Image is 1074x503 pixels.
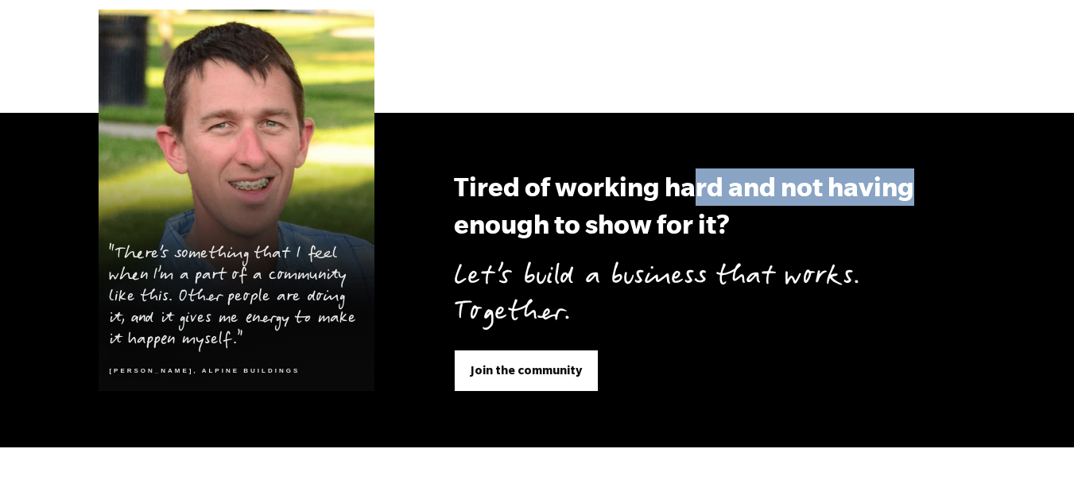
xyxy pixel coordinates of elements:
iframe: Chat Widget [995,427,1074,503]
p: Let’s build a business that works. Together. [454,261,975,332]
a: Join the community [454,350,599,391]
h3: Tired of working hard and not having enough to show for it? [454,168,975,243]
p: "There’s something that I feel when I’m a part of a community like this. Other people are doing i... [109,244,363,351]
span: Join the community [471,362,582,379]
cite: [PERSON_NAME], Alpine Buildings [109,367,300,374]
